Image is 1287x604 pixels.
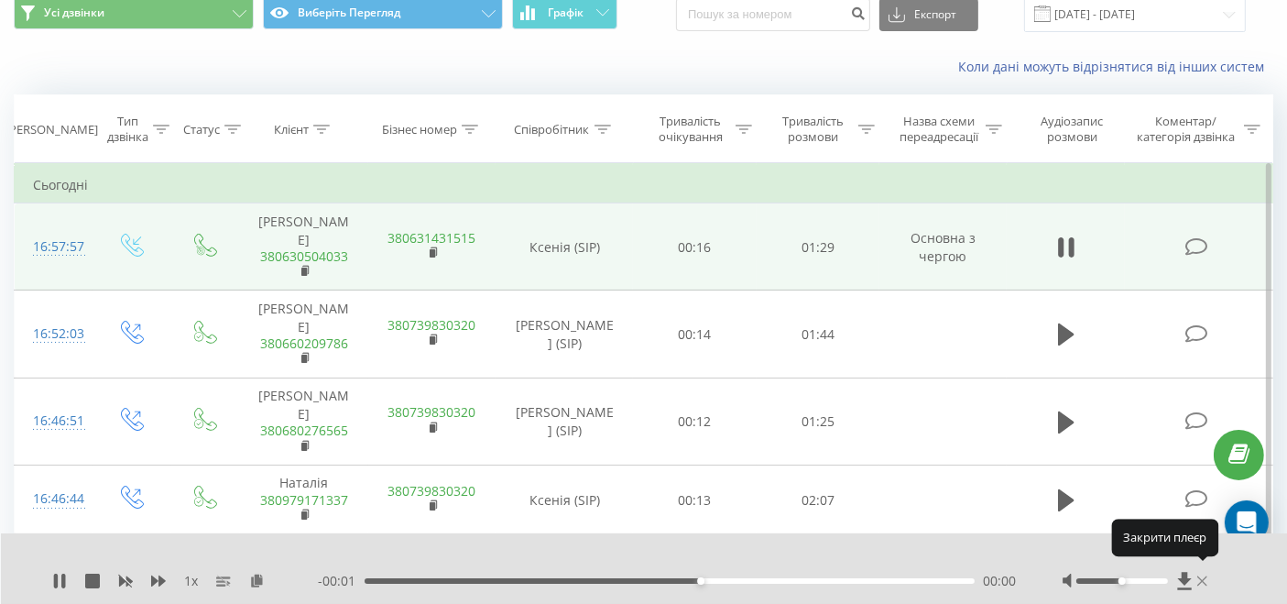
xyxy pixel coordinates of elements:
[260,335,348,352] a: 380660209786
[659,113,723,145] font: Тривалість очікування
[260,422,348,439] a: 380680276565
[259,300,350,335] font: [PERSON_NAME]
[697,577,704,585] div: Accessibility label
[802,491,834,509] font: 02:07
[280,475,329,492] font: Наталія
[802,238,834,256] font: 01:29
[1124,530,1207,546] font: Закрити плеєр
[322,572,355,589] font: 00:01
[529,238,600,256] font: Ксенія (SIP)
[183,121,220,137] font: Статус
[958,58,1264,75] font: Коли дані можуть відрізнятися від інших систем
[260,491,348,509] a: 380979171337
[260,247,348,265] a: 380630504033
[516,316,614,352] font: [PERSON_NAME] (SIP)
[33,324,84,342] font: 16:52:03
[388,403,476,421] a: 380739830320
[516,403,614,439] font: [PERSON_NAME] (SIP)
[1118,577,1126,585] div: Accessibility label
[33,489,84,507] font: 16:46:44
[259,213,350,248] font: [PERSON_NAME]
[184,572,191,589] font: 1
[679,491,712,509] font: 00:13
[548,5,584,20] font: Графік
[33,412,84,429] font: 16:46:51
[298,5,400,20] font: Виберіть Перегляд
[679,238,712,256] font: 00:16
[1225,500,1269,544] div: Open Intercom Messenger
[529,491,600,509] font: Ксенія (SIP)
[5,121,98,137] font: [PERSON_NAME]
[802,325,834,343] font: 01:44
[984,572,1017,589] font: 00:00
[388,482,476,500] a: 380739830320
[33,176,88,193] font: Сьогодні
[782,113,844,145] font: Тривалість розмови
[388,316,476,334] a: 380739830320
[33,237,84,255] font: 16:57:57
[107,113,148,145] font: Тип дзвінка
[259,387,350,423] font: [PERSON_NAME]
[679,325,712,343] font: 00:14
[1137,113,1235,145] font: Коментар/категорія дзвінка
[1041,113,1103,145] font: Аудіозапис розмови
[388,229,476,247] a: 380631431515
[679,412,712,430] font: 00:12
[191,572,198,589] font: x
[382,121,457,137] font: Бізнес номер
[914,6,956,22] font: Експорт
[802,412,834,430] font: 01:25
[911,229,976,265] font: Основна з чергою
[900,113,978,145] font: Назва схеми переадресації
[515,121,590,137] font: Співробітник
[318,572,322,589] font: -
[274,121,309,137] font: Клієнт
[958,58,1273,75] a: Коли дані можуть відрізнятися від інших систем
[44,5,104,20] font: Усі дзвінки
